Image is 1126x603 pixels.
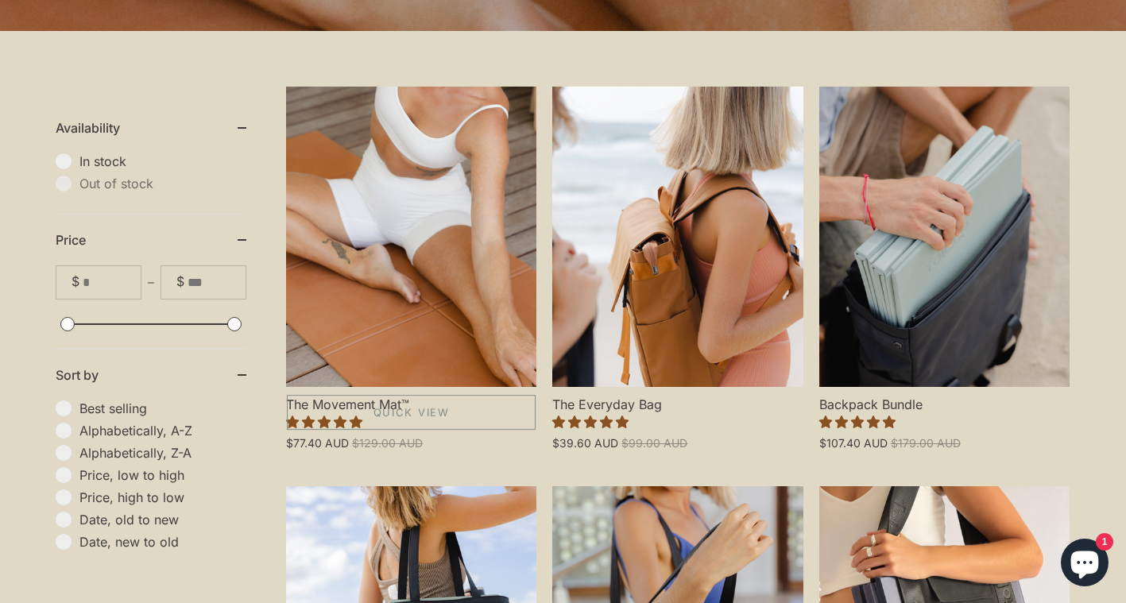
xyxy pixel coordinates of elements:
[552,87,803,387] a: The Everyday Bag
[56,350,246,400] summary: Sort by
[79,534,246,550] span: Date, new to old
[83,266,141,299] input: From
[552,436,618,450] span: $39.60 AUD
[79,400,246,416] span: Best selling
[286,436,349,450] span: $77.40 AUD
[79,445,246,461] span: Alphabetically, Z-A
[891,436,961,450] span: $179.00 AUD
[552,387,803,413] span: The Everyday Bag
[79,512,246,528] span: Date, old to new
[286,414,362,430] span: 4.86 stars
[1056,539,1113,590] inbox-online-store-chat: Shopify online store chat
[819,414,896,430] span: 5.00 stars
[552,414,629,430] span: 4.97 stars
[819,387,1070,413] span: Backpack Bundle
[79,176,246,191] span: Out of stock
[286,387,536,413] span: The Movement Mat™
[286,87,536,387] a: The Movement Mat™
[72,274,79,289] span: $
[819,87,1070,387] a: Backpack Bundle
[286,387,536,450] a: The Movement Mat™ 4.86 stars $77.40 AUD $129.00 AUD
[819,436,888,450] span: $107.40 AUD
[79,467,246,483] span: Price, low to high
[287,395,536,430] a: Quick View
[352,436,423,450] span: $129.00 AUD
[552,387,803,450] a: The Everyday Bag 4.97 stars $39.60 AUD $99.00 AUD
[56,102,246,153] summary: Availability
[56,215,246,265] summary: Price
[79,489,246,505] span: Price, high to low
[819,387,1070,450] a: Backpack Bundle 5.00 stars $107.40 AUD $179.00 AUD
[79,423,246,439] span: Alphabetically, A-Z
[188,266,246,299] input: To
[621,436,687,450] span: $99.00 AUD
[79,153,246,169] span: In stock
[176,274,184,289] span: $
